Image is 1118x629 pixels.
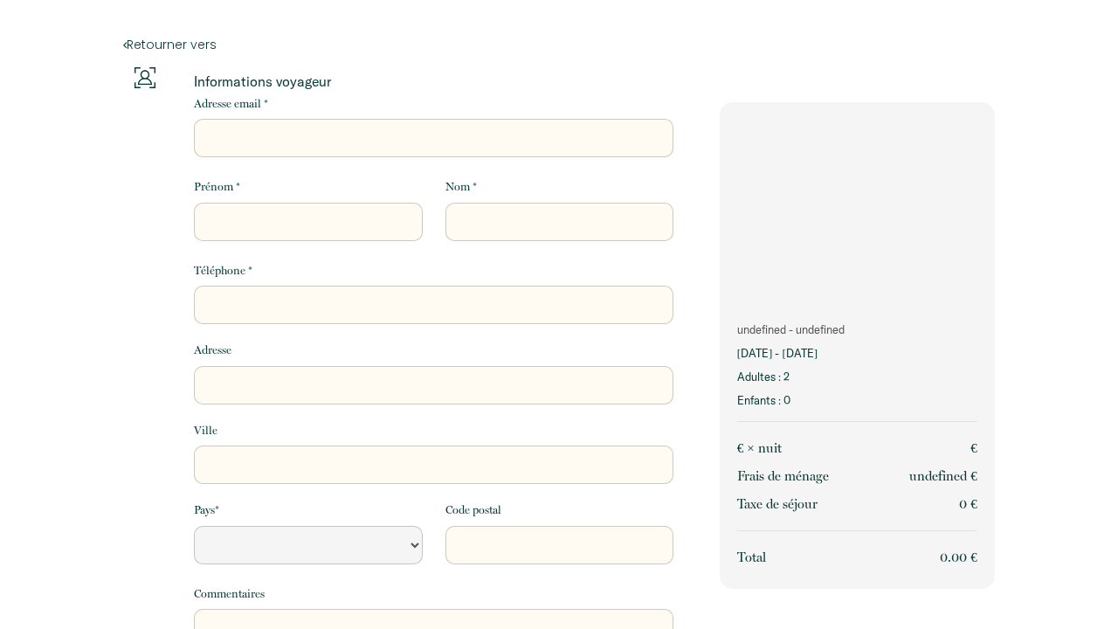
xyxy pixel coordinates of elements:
select: Default select example [194,526,422,564]
label: Code postal [445,501,501,519]
p: undefined € [909,466,977,487]
label: Commentaires [194,585,265,603]
label: Téléphone * [194,262,252,280]
img: guests-info [135,67,155,88]
p: Taxe de séjour [737,494,818,515]
label: Adresse [194,342,231,359]
label: Nom * [445,178,477,196]
label: Adresse email * [194,95,268,113]
span: Total [737,550,766,565]
p: [DATE] - [DATE] [737,345,977,362]
label: Pays [194,501,219,519]
span: 0.00 € [940,550,977,565]
img: rental-image [720,102,995,308]
p: Frais de ménage [737,466,829,487]
label: Prénom * [194,178,240,196]
p: Adultes : 2 [737,369,977,385]
p: € [970,438,977,459]
p: Enfants : 0 [737,392,977,409]
p: undefined - undefined [737,321,977,338]
a: Retourner vers [123,35,995,54]
p: Informations voyageur [194,73,673,90]
label: Ville [194,422,217,439]
p: € × nuit [737,438,782,459]
p: 0 € [959,494,977,515]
